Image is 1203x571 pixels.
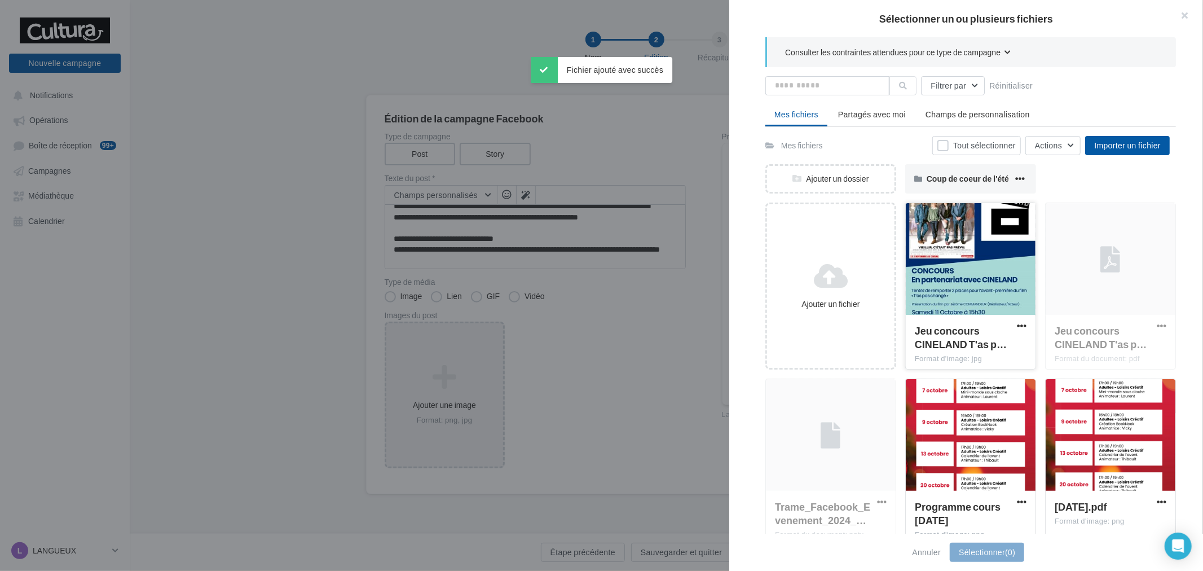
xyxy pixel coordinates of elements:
[1055,500,1107,513] span: noel.pdf
[838,109,906,119] span: Partagés avec moi
[747,14,1185,24] h2: Sélectionner un ou plusieurs fichiers
[1085,136,1170,155] button: Importer un fichier
[950,543,1024,562] button: Sélectionner(0)
[767,173,894,185] div: Ajouter un dossier
[915,530,1026,540] div: Format d'image: png
[921,76,985,95] button: Filtrer par
[915,500,1001,526] span: Programme cours Noël
[1055,516,1166,526] div: Format d'image: png
[774,109,818,119] span: Mes fichiers
[1094,140,1161,150] span: Importer un fichier
[785,46,1011,60] button: Consulter les contraintes attendues pour ce type de campagne
[908,546,946,559] button: Annuler
[1005,547,1015,557] span: (0)
[927,174,1009,183] span: Coup de coeur de l'été
[1035,140,1062,150] span: Actions
[1165,533,1192,560] div: Open Intercom Messenger
[1025,136,1081,155] button: Actions
[772,298,890,310] div: Ajouter un fichier
[915,354,1026,364] div: Format d'image: jpg
[915,324,1007,350] span: Jeu concours CINELAND T'as pas changé
[932,136,1021,155] button: Tout sélectionner
[531,57,672,83] div: Fichier ajouté avec succès
[926,109,1030,119] span: Champs de personnalisation
[781,140,823,151] div: Mes fichiers
[985,79,1037,93] button: Réinitialiser
[785,47,1001,58] span: Consulter les contraintes attendues pour ce type de campagne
